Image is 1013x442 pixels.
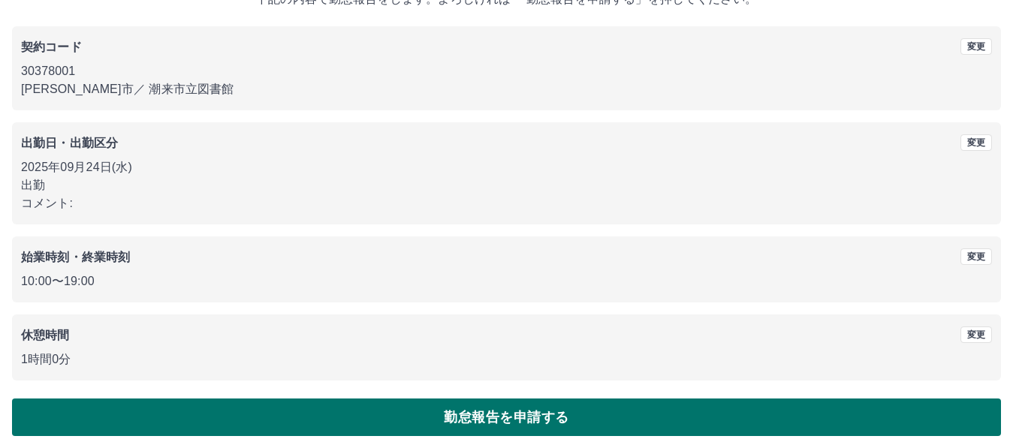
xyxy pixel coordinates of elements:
[960,38,992,55] button: 変更
[21,176,992,194] p: 出勤
[960,134,992,151] button: 変更
[21,251,130,263] b: 始業時刻・終業時刻
[960,326,992,343] button: 変更
[12,398,1001,436] button: 勤怠報告を申請する
[21,80,992,98] p: [PERSON_NAME]市 ／ 潮来市立図書館
[21,194,992,212] p: コメント:
[21,158,992,176] p: 2025年09月24日(水)
[960,248,992,265] button: 変更
[21,41,82,53] b: 契約コード
[21,350,992,368] p: 1時間0分
[21,62,992,80] p: 30378001
[21,329,70,341] b: 休憩時間
[21,272,992,290] p: 10:00 〜 19:00
[21,137,118,149] b: 出勤日・出勤区分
